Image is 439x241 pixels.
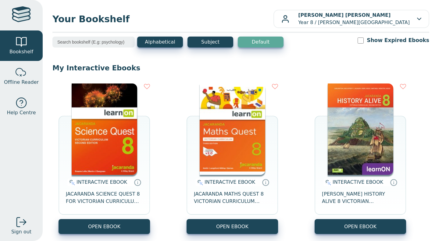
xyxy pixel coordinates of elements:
a: Interactive eBooks are accessed online via the publisher’s portal. They contain interactive resou... [134,179,141,186]
img: interactive.svg [323,179,331,186]
span: INTERACTIVE EBOOK [205,179,255,185]
span: JACARANDA SCIENCE QUEST 8 FOR VICTORIAN CURRICULUM LEARNON 2E EBOOK [66,190,143,205]
span: Sign out [11,228,31,236]
span: INTERACTIVE EBOOK [333,179,383,185]
label: Show Expired Ebooks [367,37,429,44]
span: Your Bookshelf [52,12,273,26]
span: [PERSON_NAME] HISTORY ALIVE 8 VICTORIAN CURRICULUM LEARNON EBOOK 2E [322,190,399,205]
img: interactive.svg [67,179,75,186]
p: My Interactive Ebooks [52,63,429,73]
a: Interactive eBooks are accessed online via the publisher’s portal. They contain interactive resou... [390,179,397,186]
button: Alphabetical [137,37,183,48]
button: OPEN EBOOK [187,219,278,234]
button: OPEN EBOOK [59,219,150,234]
a: Interactive eBooks are accessed online via the publisher’s portal. They contain interactive resou... [262,179,269,186]
button: Default [238,37,284,48]
img: fffb2005-5288-ea11-a992-0272d098c78b.png [72,83,137,175]
span: Bookshelf [9,48,33,55]
span: Help Centre [7,109,36,116]
img: c004558a-e884-43ec-b87a-da9408141e80.jpg [200,83,265,175]
button: Subject [187,37,233,48]
button: OPEN EBOOK [315,219,406,234]
span: Offline Reader [4,79,39,86]
p: Year 8 / [PERSON_NAME][GEOGRAPHIC_DATA] [298,12,410,26]
span: INTERACTIVE EBOOK [77,179,127,185]
img: interactive.svg [195,179,203,186]
span: JACARANDA MATHS QUEST 8 VICTORIAN CURRICULUM LEARNON EBOOK 3E [194,190,271,205]
button: [PERSON_NAME] [PERSON_NAME]Year 8 / [PERSON_NAME][GEOGRAPHIC_DATA] [273,10,429,28]
input: Search bookshelf (E.g: psychology) [52,37,135,48]
b: [PERSON_NAME] [PERSON_NAME] [298,12,391,18]
img: a03a72db-7f91-e911-a97e-0272d098c78b.jpg [328,83,393,175]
